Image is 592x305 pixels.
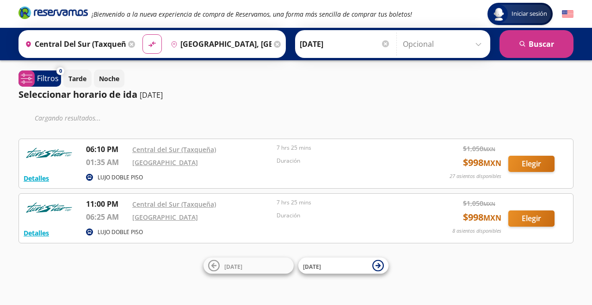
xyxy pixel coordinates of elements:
[203,258,294,274] button: [DATE]
[140,89,163,101] p: [DATE]
[86,157,128,168] p: 01:35 AM
[18,70,61,87] button: 0Filtros
[403,32,486,56] input: Opcional
[132,158,198,167] a: [GEOGRAPHIC_DATA]
[99,74,119,83] p: Noche
[35,114,101,122] em: Cargando resultados ...
[508,9,551,19] span: Iniciar sesión
[277,198,416,207] p: 7 hrs 25 mins
[86,198,128,210] p: 11:00 PM
[277,144,416,152] p: 7 hrs 25 mins
[92,10,412,19] em: ¡Bienvenido a la nueva experiencia de compra de Reservamos, una forma más sencilla de comprar tus...
[463,210,501,224] span: $ 998
[37,73,59,84] p: Filtros
[463,198,495,208] span: $ 1,050
[298,258,388,274] button: [DATE]
[483,158,501,168] small: MXN
[98,173,143,182] p: LUJO DOBLE PISO
[59,67,62,75] span: 0
[98,228,143,236] p: LUJO DOBLE PISO
[86,211,128,222] p: 06:25 AM
[21,32,126,56] input: Buscar Origen
[24,144,74,162] img: RESERVAMOS
[132,200,216,209] a: Central del Sur (Taxqueña)
[303,262,321,270] span: [DATE]
[452,227,501,235] p: 8 asientos disponibles
[68,74,86,83] p: Tarde
[24,198,74,217] img: RESERVAMOS
[18,88,137,102] p: Seleccionar horario de ida
[450,172,501,180] p: 27 asientos disponibles
[483,200,495,207] small: MXN
[277,157,416,165] p: Duración
[24,228,49,238] button: Detalles
[132,145,216,154] a: Central del Sur (Taxqueña)
[18,6,88,19] i: Brand Logo
[63,70,92,88] button: Tarde
[277,211,416,220] p: Duración
[483,146,495,152] small: MXN
[224,262,242,270] span: [DATE]
[562,8,573,20] button: English
[18,6,88,22] a: Brand Logo
[508,156,555,172] button: Elegir
[508,210,555,227] button: Elegir
[300,32,390,56] input: Elegir Fecha
[463,144,495,153] span: $ 1,050
[86,144,128,155] p: 06:10 PM
[94,70,124,88] button: Noche
[463,156,501,170] span: $ 998
[132,213,198,222] a: [GEOGRAPHIC_DATA]
[483,213,501,223] small: MXN
[167,32,271,56] input: Buscar Destino
[24,173,49,183] button: Detalles
[499,30,573,58] button: Buscar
